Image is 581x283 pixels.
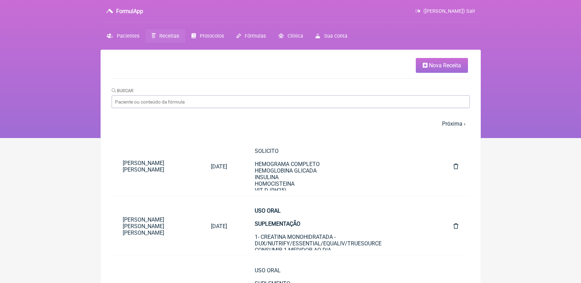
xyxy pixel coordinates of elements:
a: SOLICITOHEMOGRAMA COMPLETOHEMOGLOBINA GLICADAINSULINAHOMOCISTEINAVIT D (0H25)FERROFERRITINATSHT4 [244,142,437,191]
span: Clínica [288,33,303,39]
a: [PERSON_NAME] [PERSON_NAME] [112,154,200,178]
a: [DATE] [200,217,238,235]
a: Pacientes [101,29,146,43]
a: Próxima › [442,120,466,127]
h3: FormulApp [116,8,143,14]
a: [DATE] [200,158,238,175]
label: Buscar [112,88,134,93]
a: Receitas [146,29,185,43]
a: USO ORALSUPLEMENTAÇÃO1- CREATINA MONOHIDRATADA - DUX/NUTRIFY/ESSENTIAL/EQUALIV/TRUESOURCECONSUMIR... [244,202,437,250]
a: [PERSON_NAME] [PERSON_NAME] [PERSON_NAME] [112,211,200,242]
span: Nova Receita [429,62,461,69]
input: Paciente ou conteúdo da fórmula [112,95,470,108]
a: Fórmulas [230,29,272,43]
a: Nova Receita [416,58,468,73]
strong: USO ORAL SUPLEMENTAÇÃO [255,207,300,227]
span: Pacientes [117,33,139,39]
a: Clínica [272,29,309,43]
span: Receitas [159,33,179,39]
span: Sua Conta [324,33,347,39]
span: Protocolos [200,33,224,39]
span: Fórmulas [245,33,266,39]
div: SOLICITO HEMOGRAMA COMPLETO HEMOGLOBINA GLICADA INSULINA HOMOCISTEINA VIT D (0H25) FERRO FERRITIN... [255,148,426,220]
a: ([PERSON_NAME]) Sair [415,8,475,14]
a: Sua Conta [309,29,353,43]
nav: pager [112,116,470,131]
a: Protocolos [185,29,230,43]
span: ([PERSON_NAME]) Sair [423,8,475,14]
